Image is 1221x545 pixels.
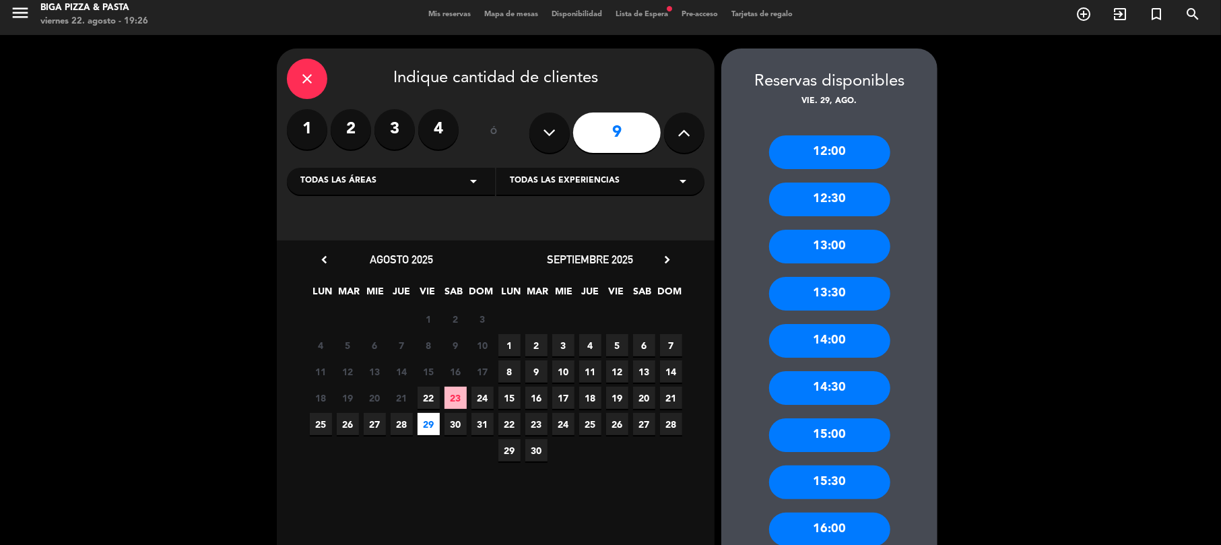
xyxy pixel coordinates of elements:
[579,284,601,306] span: JUE
[312,284,334,306] span: LUN
[660,413,682,435] span: 28
[675,11,725,18] span: Pre-acceso
[471,413,494,435] span: 31
[317,253,331,267] i: chevron_left
[632,284,654,306] span: SAB
[418,413,440,435] span: 29
[547,253,633,266] span: septiembre 2025
[310,360,332,383] span: 11
[660,334,682,356] span: 7
[287,109,327,150] label: 1
[552,413,574,435] span: 24
[769,230,890,263] div: 13:00
[633,387,655,409] span: 20
[527,284,549,306] span: MAR
[769,277,890,311] div: 13:30
[769,466,890,499] div: 15:30
[338,284,360,306] span: MAR
[510,174,620,188] span: Todas las experiencias
[471,387,494,409] span: 24
[769,418,890,452] div: 15:00
[418,334,440,356] span: 8
[310,334,332,356] span: 4
[337,360,359,383] span: 12
[310,413,332,435] span: 25
[660,253,674,267] i: chevron_right
[299,71,315,87] i: close
[10,3,30,23] i: menu
[545,11,609,18] span: Disponibilidad
[498,413,521,435] span: 22
[552,360,574,383] span: 10
[525,413,548,435] span: 23
[418,360,440,383] span: 15
[633,360,655,383] span: 13
[579,387,601,409] span: 18
[10,3,30,28] button: menu
[418,109,459,150] label: 4
[391,334,413,356] span: 7
[444,308,467,330] span: 2
[471,308,494,330] span: 3
[606,360,628,383] span: 12
[364,387,386,409] span: 20
[633,413,655,435] span: 27
[391,413,413,435] span: 28
[525,387,548,409] span: 16
[579,413,601,435] span: 25
[721,95,937,108] div: vie. 29, ago.
[310,387,332,409] span: 18
[498,334,521,356] span: 1
[391,284,413,306] span: JUE
[300,174,376,188] span: Todas las áreas
[364,413,386,435] span: 27
[1148,6,1164,22] i: turned_in_not
[287,59,704,99] div: Indique cantidad de clientes
[609,11,675,18] span: Lista de Espera
[553,284,575,306] span: MIE
[364,284,387,306] span: MIE
[579,360,601,383] span: 11
[443,284,465,306] span: SAB
[444,413,467,435] span: 30
[552,334,574,356] span: 3
[370,253,433,266] span: agosto 2025
[725,11,799,18] span: Tarjetas de regalo
[552,387,574,409] span: 17
[525,360,548,383] span: 9
[364,360,386,383] span: 13
[337,387,359,409] span: 19
[606,413,628,435] span: 26
[605,284,628,306] span: VIE
[364,334,386,356] span: 6
[769,371,890,405] div: 14:30
[606,387,628,409] span: 19
[422,11,477,18] span: Mis reservas
[337,413,359,435] span: 26
[444,387,467,409] span: 23
[1185,6,1201,22] i: search
[498,387,521,409] span: 15
[472,109,516,156] div: ó
[465,173,482,189] i: arrow_drop_down
[469,284,492,306] span: DOM
[665,5,673,13] span: fiber_manual_record
[660,360,682,383] span: 14
[721,69,937,95] div: Reservas disponibles
[498,360,521,383] span: 8
[675,173,691,189] i: arrow_drop_down
[769,183,890,216] div: 12:30
[769,324,890,358] div: 14:00
[500,284,523,306] span: LUN
[633,334,655,356] span: 6
[331,109,371,150] label: 2
[471,360,494,383] span: 17
[40,1,148,15] div: Biga Pizza & Pasta
[337,334,359,356] span: 5
[579,334,601,356] span: 4
[418,308,440,330] span: 1
[418,387,440,409] span: 22
[525,334,548,356] span: 2
[374,109,415,150] label: 3
[498,439,521,461] span: 29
